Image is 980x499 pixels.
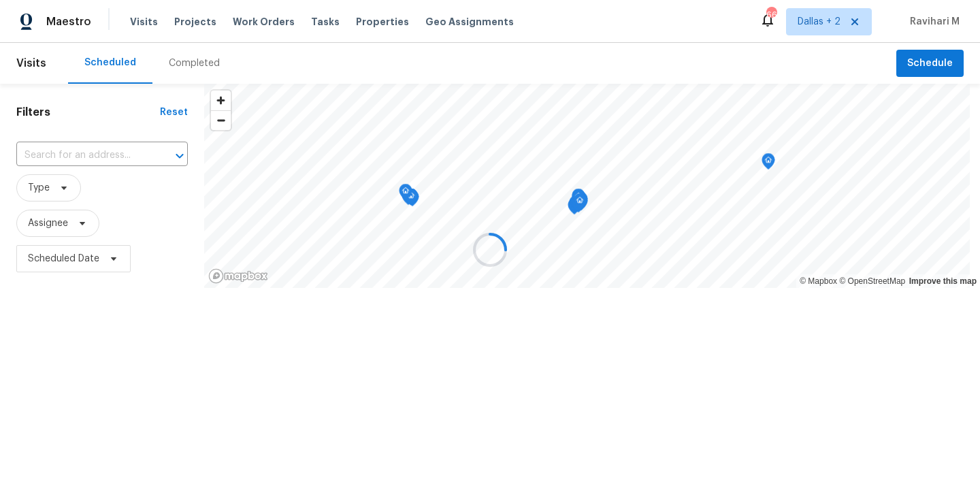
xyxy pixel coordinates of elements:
[766,8,776,22] div: 66
[211,110,231,130] button: Zoom out
[800,276,837,286] a: Mapbox
[211,111,231,130] span: Zoom out
[208,268,268,284] a: Mapbox homepage
[211,91,231,110] button: Zoom in
[909,276,977,286] a: Improve this map
[839,276,905,286] a: OpenStreetMap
